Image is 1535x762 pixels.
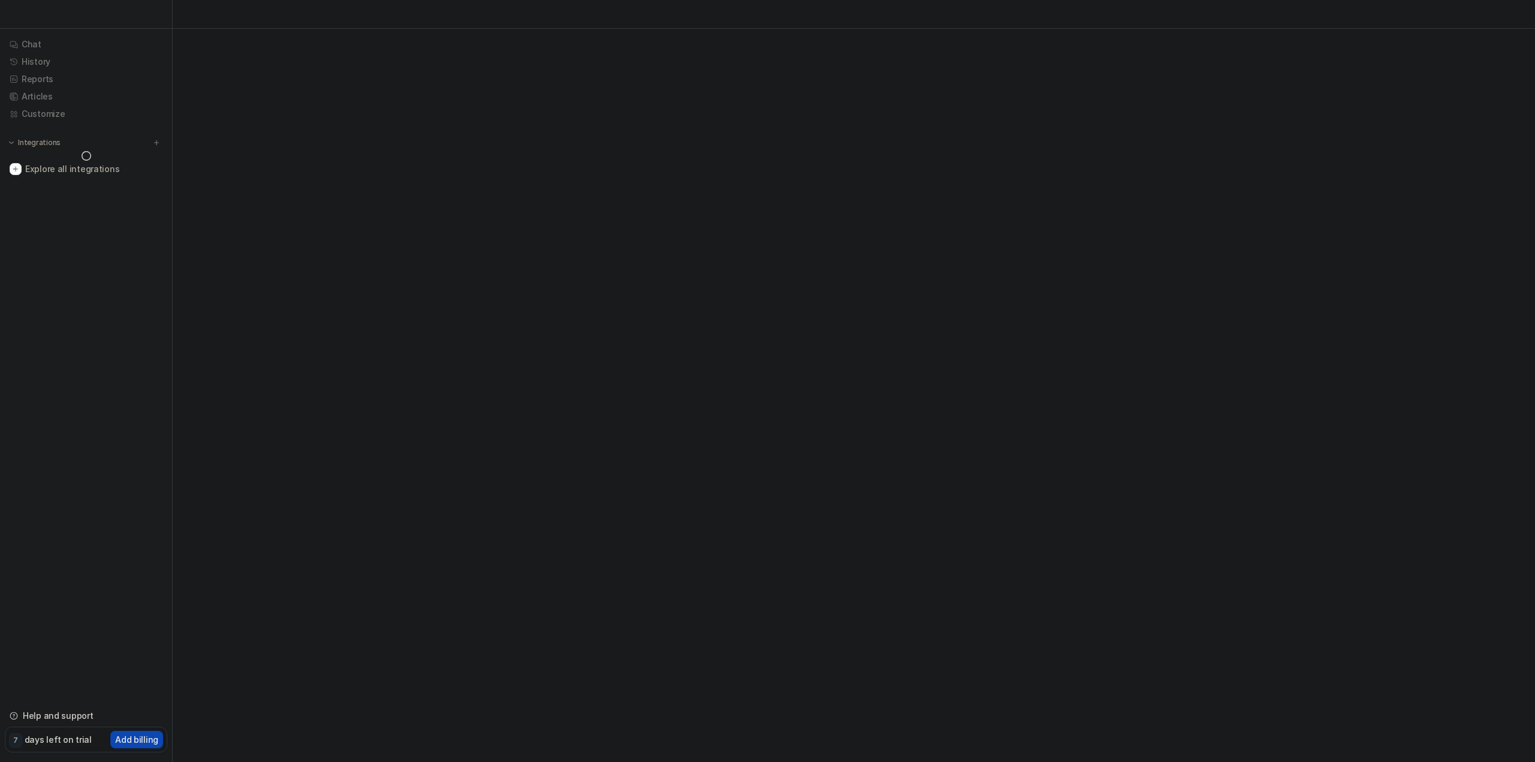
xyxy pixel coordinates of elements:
[13,735,18,746] p: 7
[5,161,167,177] a: Explore all integrations
[5,71,167,88] a: Reports
[110,731,163,748] button: Add billing
[10,163,22,175] img: explore all integrations
[115,733,158,746] p: Add billing
[152,138,161,147] img: menu_add.svg
[18,138,61,147] p: Integrations
[5,137,64,149] button: Integrations
[7,138,16,147] img: expand menu
[5,106,167,122] a: Customize
[25,733,92,746] p: days left on trial
[25,159,162,179] span: Explore all integrations
[5,88,167,105] a: Articles
[5,36,167,53] a: Chat
[5,53,167,70] a: History
[5,707,167,724] a: Help and support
